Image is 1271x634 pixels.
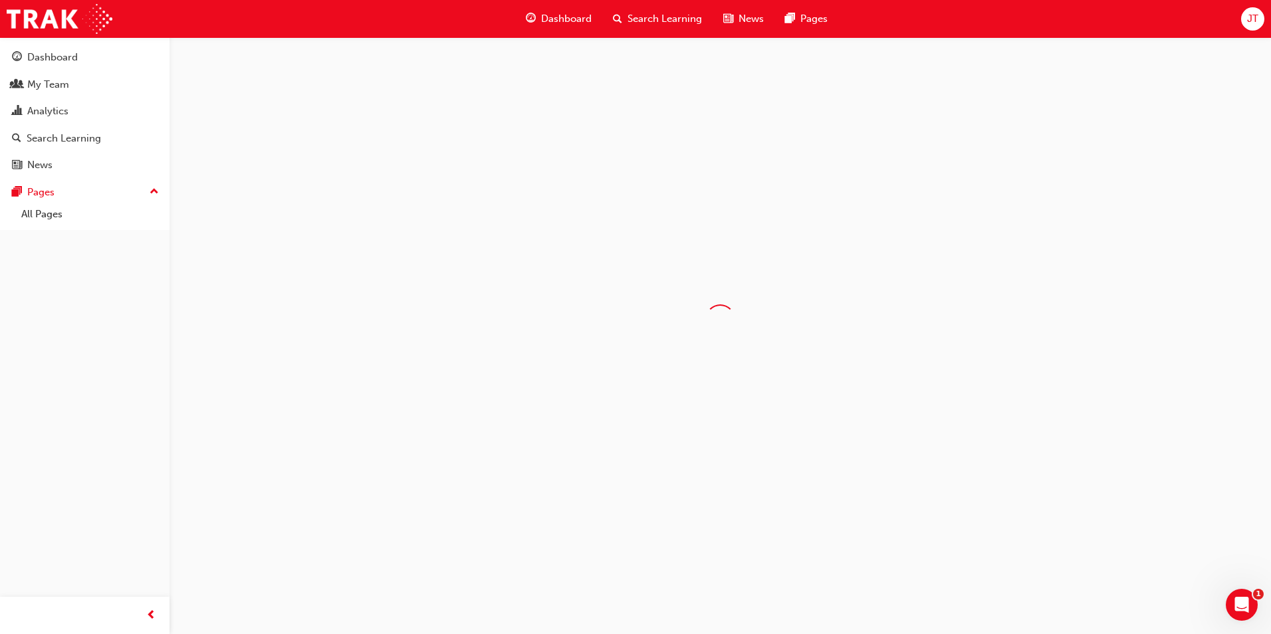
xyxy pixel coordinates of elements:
span: 1 [1253,589,1264,599]
div: My Team [27,77,69,92]
button: JT [1241,7,1264,31]
span: News [739,11,764,27]
a: guage-iconDashboard [515,5,602,33]
span: guage-icon [526,11,536,27]
span: search-icon [613,11,622,27]
span: prev-icon [146,607,156,624]
div: Search Learning [27,131,101,146]
a: Analytics [5,99,164,124]
span: pages-icon [785,11,795,27]
span: people-icon [12,79,22,91]
span: news-icon [723,11,733,27]
span: search-icon [12,133,21,145]
div: News [27,158,53,173]
button: DashboardMy TeamAnalyticsSearch LearningNews [5,43,164,180]
a: My Team [5,72,164,97]
a: news-iconNews [713,5,774,33]
a: Dashboard [5,45,164,70]
span: Search Learning [628,11,702,27]
span: Dashboard [541,11,592,27]
div: Dashboard [27,50,78,65]
span: chart-icon [12,106,22,118]
iframe: Intercom live chat [1226,589,1258,621]
span: pages-icon [12,187,22,199]
span: guage-icon [12,52,22,64]
div: Analytics [27,104,68,119]
span: up-icon [150,183,159,201]
a: pages-iconPages [774,5,838,33]
img: Trak [7,4,112,34]
button: Pages [5,180,164,205]
a: Search Learning [5,126,164,151]
div: Pages [27,185,55,200]
a: News [5,153,164,177]
a: search-iconSearch Learning [602,5,713,33]
span: news-icon [12,159,22,171]
span: Pages [800,11,828,27]
span: JT [1247,11,1258,27]
a: All Pages [16,204,164,225]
